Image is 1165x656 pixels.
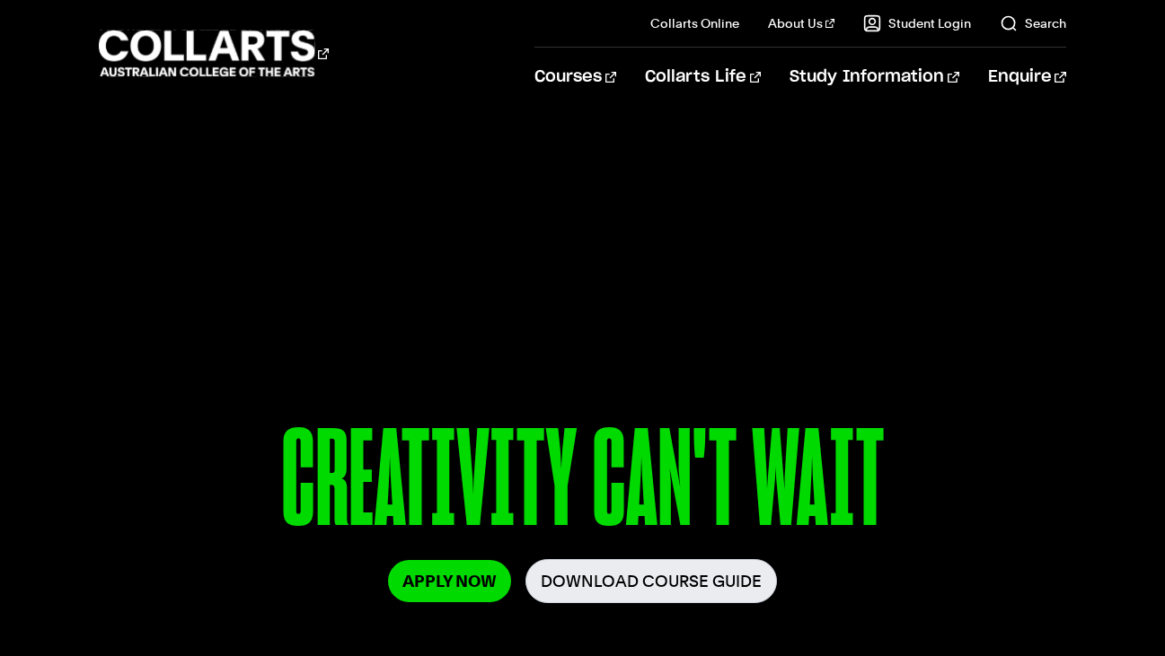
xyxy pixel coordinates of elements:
a: Collarts Life [645,48,761,107]
a: About Us [768,14,834,32]
a: Download Course Guide [525,559,777,603]
a: Search [1000,14,1066,32]
a: Apply Now [388,560,511,602]
a: Enquire [988,48,1066,107]
p: CREATIVITY CAN'T WAIT [99,411,1066,559]
div: Go to homepage [99,28,329,79]
a: Courses [534,48,616,107]
a: Study Information [790,48,958,107]
a: Collarts Online [650,14,739,32]
a: Student Login [863,14,971,32]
